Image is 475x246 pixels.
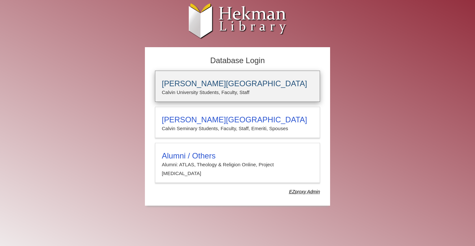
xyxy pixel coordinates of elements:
a: [PERSON_NAME][GEOGRAPHIC_DATA]Calvin Seminary Students, Faculty, Staff, Emeriti, Spouses [155,107,320,138]
p: Calvin University Students, Faculty, Staff [162,88,313,97]
h3: [PERSON_NAME][GEOGRAPHIC_DATA] [162,115,313,124]
h3: Alumni / Others [162,151,313,160]
p: Calvin Seminary Students, Faculty, Staff, Emeriti, Spouses [162,124,313,133]
summary: Alumni / OthersAlumni: ATLAS, Theology & Religion Online, Project [MEDICAL_DATA] [162,151,313,178]
dfn: Use Alumni login [289,189,320,194]
h3: [PERSON_NAME][GEOGRAPHIC_DATA] [162,79,313,88]
a: [PERSON_NAME][GEOGRAPHIC_DATA]Calvin University Students, Faculty, Staff [155,71,320,102]
p: Alumni: ATLAS, Theology & Religion Online, Project [MEDICAL_DATA] [162,160,313,178]
h2: Database Login [152,54,323,67]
